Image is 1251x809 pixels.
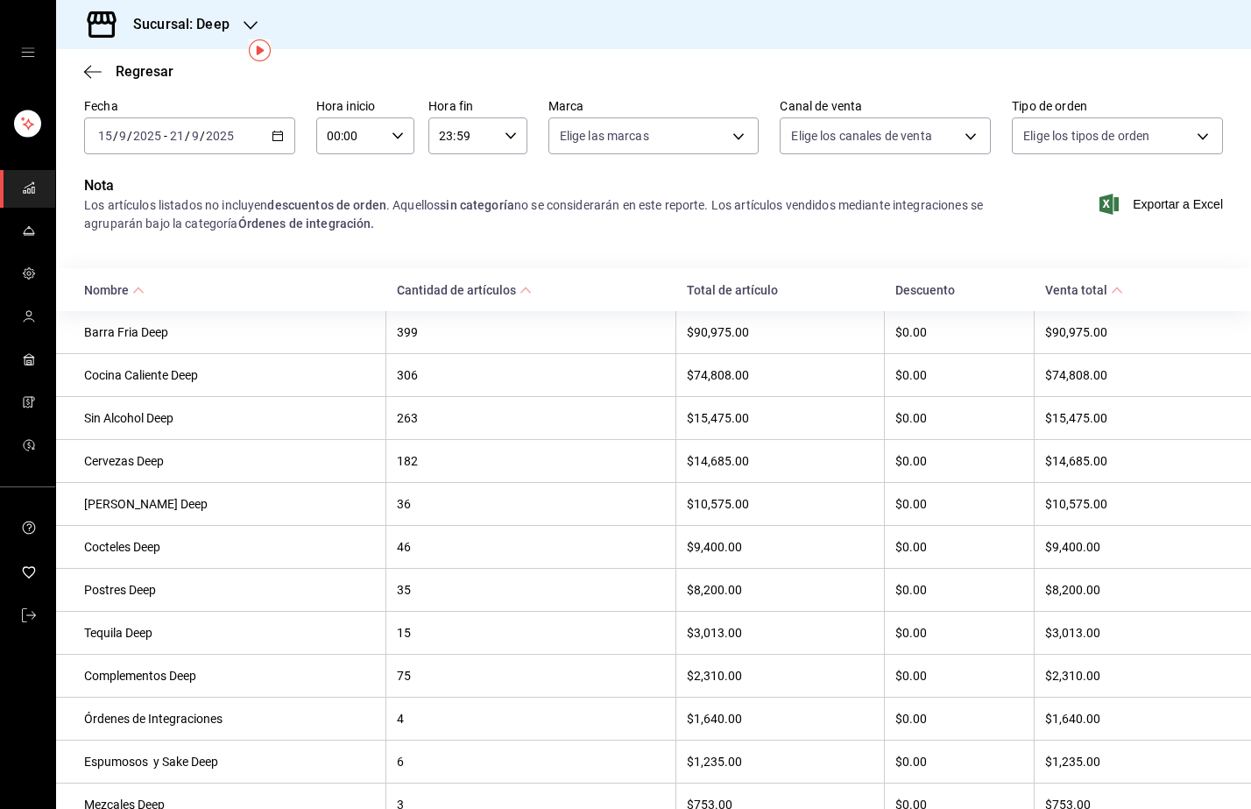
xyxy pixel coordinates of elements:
div: $3,013.00 [687,626,873,640]
span: / [200,129,205,143]
div: Barra Fria Deep [84,325,375,339]
div: 15 [397,626,665,640]
div: $1,640.00 [1045,712,1223,726]
div: Espumosos y Sake Deep [84,755,375,769]
div: Cantidad de artículos [397,283,516,297]
div: $0.00 [895,411,1023,425]
div: $1,235.00 [1045,755,1223,769]
input: -- [118,129,127,143]
div: $9,400.00 [687,540,873,554]
div: 36 [397,497,665,511]
div: $0.00 [895,583,1023,597]
div: $15,475.00 [687,411,873,425]
div: $10,575.00 [1045,497,1223,511]
div: $90,975.00 [1045,325,1223,339]
div: Total de artículo [687,283,874,297]
button: open drawer [21,46,35,60]
div: $0.00 [895,540,1023,554]
strong: sin categoría [440,198,514,212]
div: 46 [397,540,665,554]
div: Cocteles Deep [84,540,375,554]
div: Venta total [1045,283,1107,297]
div: 399 [397,325,665,339]
div: $74,808.00 [1045,368,1223,382]
img: Tooltip marker [249,39,271,61]
div: Tequila Deep [84,626,375,640]
p: Nota [84,175,991,196]
strong: Órdenes de integración. [238,216,375,231]
span: Cantidad de artículos [397,283,532,297]
label: Marca [548,100,760,112]
div: $0.00 [895,669,1023,683]
div: $74,808.00 [687,368,873,382]
input: ---- [205,129,235,143]
div: 6 [397,755,665,769]
div: Postres Deep [84,583,375,597]
div: $0.00 [895,626,1023,640]
div: $8,200.00 [687,583,873,597]
div: 306 [397,368,665,382]
div: 75 [397,669,665,683]
input: ---- [132,129,162,143]
div: 263 [397,411,665,425]
div: $1,640.00 [687,712,873,726]
span: Elige los tipos de orden [1023,127,1149,145]
button: Regresar [84,63,173,80]
h3: Sucursal: Deep [119,14,230,35]
div: $9,400.00 [1045,540,1223,554]
div: 35 [397,583,665,597]
label: Hora fin [428,100,527,112]
div: $0.00 [895,368,1023,382]
span: / [127,129,132,143]
span: Regresar [116,63,173,80]
div: Los artículos listados no incluyen . Aquellos no se considerarán en este reporte. Los artículos v... [84,196,991,233]
div: Cervezas Deep [84,454,375,468]
label: Hora inicio [316,100,414,112]
div: 4 [397,712,665,726]
div: Órdenes de Integraciones [84,712,375,726]
div: $90,975.00 [687,325,873,339]
input: -- [169,129,185,143]
div: $14,685.00 [1045,454,1223,468]
button: Exportar a Excel [1103,194,1223,215]
div: Sin Alcohol Deep [84,411,375,425]
label: Tipo de orden [1012,100,1223,112]
span: Elige las marcas [560,127,649,145]
span: Elige los canales de venta [791,127,931,145]
label: Fecha [84,100,295,112]
div: $0.00 [895,755,1023,769]
div: $2,310.00 [1045,669,1223,683]
strong: descuentos de orden [267,198,386,212]
div: $0.00 [895,454,1023,468]
div: $2,310.00 [687,669,873,683]
input: -- [97,129,113,143]
div: 182 [397,454,665,468]
span: - [164,129,167,143]
div: Nombre [84,283,129,297]
div: $0.00 [895,497,1023,511]
input: -- [191,129,200,143]
div: Descuento [895,283,1024,297]
div: Complementos Deep [84,669,375,683]
label: Canal de venta [780,100,991,112]
div: [PERSON_NAME] Deep [84,497,375,511]
span: / [185,129,190,143]
div: $0.00 [895,325,1023,339]
div: $0.00 [895,712,1023,726]
div: $10,575.00 [687,497,873,511]
div: $1,235.00 [687,755,873,769]
span: Nombre [84,283,145,297]
div: Cocina Caliente Deep [84,368,375,382]
div: $15,475.00 [1045,411,1223,425]
div: $8,200.00 [1045,583,1223,597]
div: $3,013.00 [1045,626,1223,640]
span: Venta total [1045,283,1123,297]
div: $14,685.00 [687,454,873,468]
span: / [113,129,118,143]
